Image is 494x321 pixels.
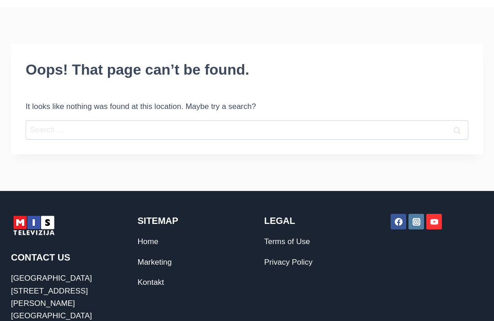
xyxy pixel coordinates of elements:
[138,278,164,287] a: Kontakt
[264,237,310,246] a: Terms of Use
[11,250,103,264] h2: Contact Us
[264,258,313,267] a: Privacy Policy
[138,214,230,228] h2: Sitemap
[426,214,442,229] a: YouTube
[138,237,158,246] a: Home
[26,59,468,81] h1: Oops! That page can’t be found.
[391,214,406,229] a: Facebook
[138,258,172,267] a: Marketing
[446,120,468,140] input: Search
[264,214,357,228] h2: Legal
[408,214,424,229] a: Instagram
[26,100,468,113] p: It looks like nothing was found at this location. Maybe try a search?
